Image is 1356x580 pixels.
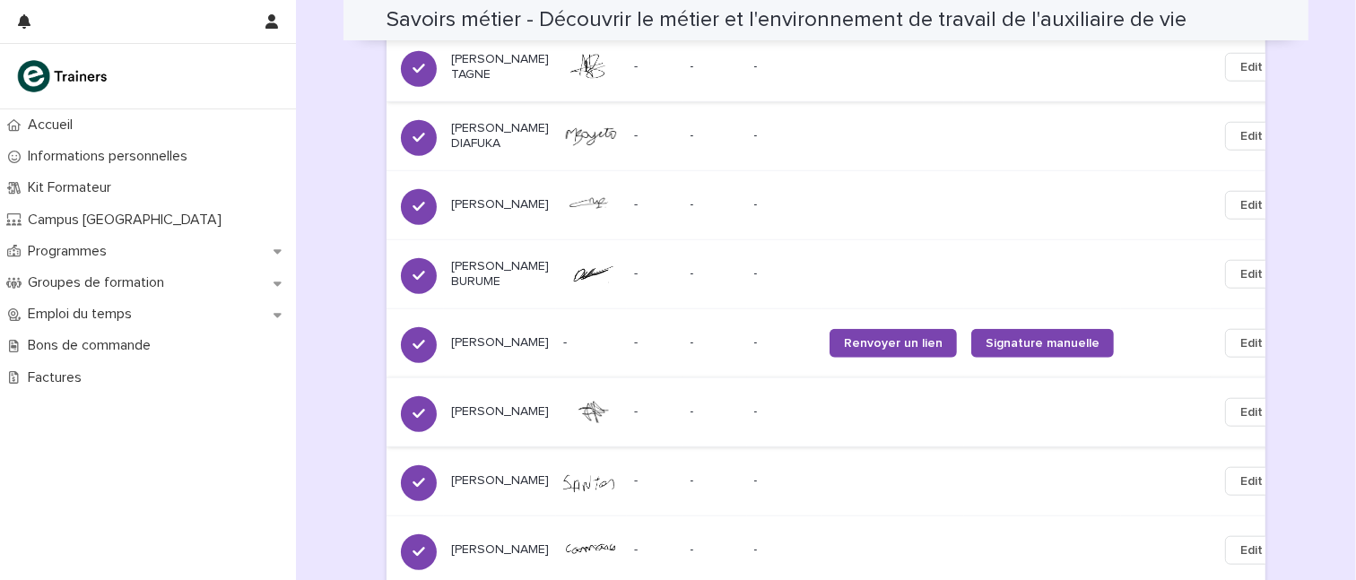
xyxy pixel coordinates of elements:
[1240,127,1263,145] span: Edit
[21,274,178,291] p: Groupes de formation
[451,335,549,351] p: [PERSON_NAME]
[563,538,620,562] img: k-t0nMjQHDfWOZdPAuOZ3jiNJl0aUurkgwlrXtLRAOQ
[21,179,126,196] p: Kit Formateur
[1225,191,1278,220] button: Edit
[451,473,549,489] p: [PERSON_NAME]
[634,539,641,558] p: -
[691,542,740,558] p: -
[563,125,620,149] img: ee9ytdlBAVGUDHNO6kbqrOsVlND7wH9qiFC6cJ5JBLg
[754,266,815,281] p: -
[451,259,549,290] p: [PERSON_NAME] BURUME
[1225,260,1278,289] button: Edit
[21,117,87,134] p: Accueil
[754,128,815,143] p: -
[21,337,165,354] p: Bons de commande
[691,335,740,351] p: -
[563,470,620,493] img: nrwWKsOF_1meuP271SQAz468W6zH__bIbVdhJ0F9Dus
[971,329,1114,358] a: Signature manuelle
[691,59,740,74] p: -
[1225,536,1278,565] button: Edit
[830,329,957,358] a: Renvoyer un lien
[387,377,1307,446] tr: [PERSON_NAME]-- --Edit
[1240,541,1263,559] span: Edit
[451,542,549,558] p: [PERSON_NAME]
[634,332,641,351] p: -
[691,404,740,420] p: -
[634,194,641,212] p: -
[21,212,236,229] p: Campus [GEOGRAPHIC_DATA]
[634,470,641,489] p: -
[21,243,121,260] p: Programmes
[754,335,815,351] p: -
[844,337,943,350] span: Renvoyer un lien
[1240,196,1263,214] span: Edit
[1225,122,1278,151] button: Edit
[14,58,113,94] img: K0CqGN7SDeD6s4JG8KQk
[387,7,1186,33] h2: Savoirs métier - Découvrir le métier et l'environnement de travail de l'auxiliaire de vie
[1240,265,1263,283] span: Edit
[451,121,549,151] p: [PERSON_NAME] DIAFUKA
[634,56,641,74] p: -
[754,473,815,489] p: -
[691,473,740,489] p: -
[691,128,740,143] p: -
[21,306,146,323] p: Emploi du temps
[451,197,549,212] p: [PERSON_NAME]
[1240,58,1263,76] span: Edit
[387,239,1307,308] tr: [PERSON_NAME] BURUME-- --Edit
[387,308,1307,377] tr: [PERSON_NAME]--- --Renvoyer un lienSignature manuelleEdit
[1240,403,1263,421] span: Edit
[634,401,641,420] p: -
[387,446,1307,515] tr: [PERSON_NAME]-- --Edit
[1225,467,1278,496] button: Edit
[387,170,1307,239] tr: [PERSON_NAME]-- --Edit
[387,101,1307,170] tr: [PERSON_NAME] DIAFUKA-- --Edit
[563,261,620,288] img: 7e8evwia2fAnkL9uXiSY23mB9T-a6lIKMsYHa4niHd4
[1240,334,1263,352] span: Edit
[754,59,815,74] p: -
[1225,53,1278,82] button: Edit
[986,337,1100,350] span: Signature manuelle
[1225,329,1278,358] button: Edit
[1225,398,1278,427] button: Edit
[754,542,815,558] p: -
[1240,472,1263,490] span: Edit
[563,195,620,217] img: kD6Hqc4MuzGMYpurzXw-H0FBN7e_3MujKM1KJI2_QE0
[691,266,740,281] p: -
[634,263,641,281] p: -
[563,55,620,80] img: 99MQG2G1OUpfBed0BvcHhZYDHfijjcfNLjq87qyKHmY
[21,148,202,165] p: Informations personnelles
[754,197,815,212] p: -
[691,197,740,212] p: -
[563,402,620,424] img: Rl-zoDwccJigjpoqOYv3-RNXQO5PG9xHlxE0tPXF4SM
[563,335,620,351] p: -
[754,404,815,420] p: -
[451,404,549,420] p: [PERSON_NAME]
[634,125,641,143] p: -
[387,32,1307,101] tr: [PERSON_NAME] TAGNE-- --Edit
[451,52,549,82] p: [PERSON_NAME] TAGNE
[21,369,96,386] p: Factures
